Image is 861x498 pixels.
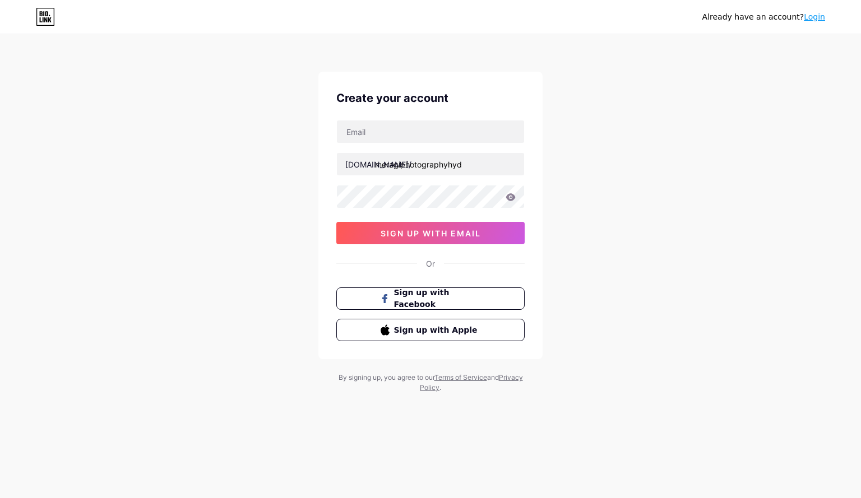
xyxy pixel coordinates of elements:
[434,373,487,381] a: Terms of Service
[702,11,825,23] div: Already have an account?
[336,222,525,244] button: sign up with email
[337,153,524,175] input: username
[336,319,525,341] button: Sign up with Apple
[381,229,481,238] span: sign up with email
[394,324,481,336] span: Sign up with Apple
[335,373,526,393] div: By signing up, you agree to our and .
[345,159,411,170] div: [DOMAIN_NAME]/
[337,120,524,143] input: Email
[426,258,435,269] div: Or
[336,90,525,106] div: Create your account
[394,287,481,310] span: Sign up with Facebook
[336,287,525,310] button: Sign up with Facebook
[804,12,825,21] a: Login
